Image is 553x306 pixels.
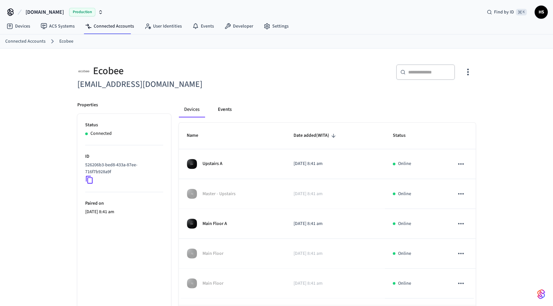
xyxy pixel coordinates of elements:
[398,191,411,197] p: Online
[26,8,64,16] span: [DOMAIN_NAME]
[535,6,547,18] span: HS
[535,6,548,19] button: HS
[1,20,35,32] a: Devices
[482,6,532,18] div: Find by ID⌘ K
[187,248,197,259] img: Ecobee 3 Lite Thermostat
[219,20,258,32] a: Developer
[5,38,46,45] a: Connected Accounts
[258,20,294,32] a: Settings
[187,218,197,229] img: ecobee_lite_3
[85,153,163,160] p: ID
[202,191,236,197] p: Master - Upstairs
[202,160,222,167] p: Upstairs A
[59,38,73,45] a: Ecobee
[77,64,90,78] img: ecobee_logo_square
[139,20,187,32] a: User Identities
[187,131,207,141] span: Name
[294,131,338,141] span: Date added(WITA)
[187,189,197,199] img: Ecobee 3 Lite Thermostat
[516,9,527,15] span: ⌘ K
[187,159,197,169] img: ecobee_lite_3
[294,280,377,287] p: [DATE] 8:41 am
[494,9,514,15] span: Find by ID
[398,160,411,167] p: Online
[85,209,163,215] p: [DATE] 8:41 am
[393,131,414,141] span: Status
[85,200,163,207] p: Paired on
[294,250,377,257] p: [DATE] 8:41 am
[69,8,95,16] span: Production
[398,250,411,257] p: Online
[77,78,273,91] h6: [EMAIL_ADDRESS][DOMAIN_NAME]
[179,102,205,117] button: Devices
[179,123,476,298] table: sticky table
[90,130,112,137] p: Connected
[398,220,411,227] p: Online
[213,102,237,117] button: Events
[35,20,80,32] a: ACS Systems
[202,250,223,257] p: Main Floor
[187,278,197,289] img: Ecobee 3 Lite Thermostat
[294,220,377,227] p: [DATE] 8:41 am
[85,162,161,175] p: 526206b3-bed8-433a-87ee-716f7b928a9f
[202,220,227,227] p: Main Floor A
[294,160,377,167] p: [DATE] 8:41 am
[85,122,163,129] p: Status
[294,191,377,197] p: [DATE] 8:41 am
[202,280,223,287] p: Main Floor
[179,102,476,117] div: connected account tabs
[398,280,411,287] p: Online
[80,20,139,32] a: Connected Accounts
[187,20,219,32] a: Events
[537,289,545,299] img: SeamLogoGradient.69752ec5.svg
[77,102,98,109] p: Properties
[77,64,273,78] div: Ecobee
